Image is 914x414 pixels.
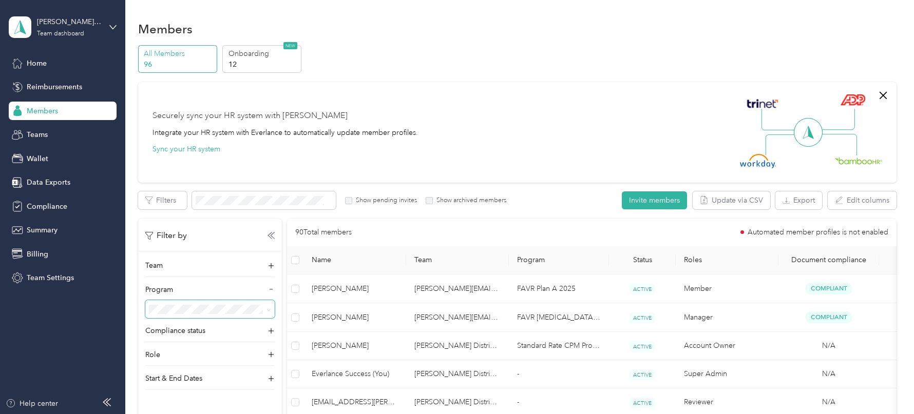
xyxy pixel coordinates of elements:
[312,283,398,294] span: [PERSON_NAME]
[37,16,101,27] div: [PERSON_NAME] Distributors
[295,227,352,238] p: 90 Total members
[509,246,609,274] th: Program
[228,59,298,70] p: 12
[840,94,865,106] img: ADP
[27,129,48,140] span: Teams
[676,246,778,274] th: Roles
[303,303,406,332] td: Colin W. Jones
[153,127,418,138] div: Integrate your HR system with Everlance to automatically update member profiles.
[283,42,297,49] span: NEW
[630,284,655,294] span: ACTIVE
[822,340,835,351] span: N/A
[27,58,47,69] span: Home
[27,225,58,235] span: Summary
[787,255,871,264] div: Document compliance
[228,48,298,59] p: Onboarding
[153,144,220,154] button: Sync your HR system
[775,191,822,209] button: Export
[835,157,882,164] img: BambooHR
[138,191,187,209] button: Filters
[693,191,770,209] button: Update via CSV
[303,332,406,360] td: Richard Harper
[433,196,506,205] label: Show archived members
[740,154,776,168] img: Workday
[406,332,509,360] td: Bernie Little Distributors
[509,332,609,360] td: Standard Rate CPM Program
[303,246,406,274] th: Name
[828,191,897,209] button: Edit columns
[805,283,852,294] span: Compliant
[622,191,687,209] button: Invite members
[821,134,857,156] img: Line Right Down
[352,196,417,205] label: Show pending invites
[138,24,193,34] h1: Members
[822,368,835,380] span: N/A
[406,303,509,332] td: colin.jones@bldonline.com
[145,373,202,384] p: Start & End Dates
[822,397,835,408] span: N/A
[27,106,58,116] span: Members
[805,311,852,323] span: Compliant
[27,201,67,212] span: Compliance
[676,332,778,360] td: Account Owner
[630,341,655,352] span: ACTIVE
[630,398,655,408] span: ACTIVE
[630,312,655,323] span: ACTIVE
[37,31,84,37] div: Team dashboard
[144,59,214,70] p: 96
[509,274,609,303] td: FAVR Plan A 2025
[145,260,163,271] p: Team
[609,246,676,274] th: Status
[406,360,509,388] td: Bernie Little Distributors
[676,303,778,332] td: Manager
[676,274,778,303] td: Member
[630,369,655,380] span: ACTIVE
[144,48,214,59] p: All Members
[676,360,778,388] td: Super Admin
[748,229,888,236] span: Automated member profiles is not enabled
[312,397,398,408] span: [EMAIL_ADDRESS][PERSON_NAME][DOMAIN_NAME]
[406,274,509,303] td: allan.lugo@bldonline.com
[145,325,205,336] p: Compliance status
[27,153,48,164] span: Wallet
[856,357,914,414] iframe: Everlance-gr Chat Button Frame
[312,255,398,264] span: Name
[27,177,70,188] span: Data Exports
[509,360,609,388] td: -
[27,82,82,92] span: Reimbursements
[509,303,609,332] td: FAVR Plan B 2025
[761,109,797,131] img: Line Left Up
[145,284,173,295] p: Program
[145,349,160,360] p: Role
[27,272,74,283] span: Team Settings
[312,368,398,380] span: Everlance Success (You)
[27,249,48,260] span: Billing
[406,246,509,274] th: Team
[765,134,801,155] img: Line Left Down
[745,96,780,111] img: Trinet
[6,398,58,409] button: Help center
[312,340,398,351] span: [PERSON_NAME]
[312,312,398,323] span: [PERSON_NAME]
[153,110,348,122] div: Securely sync your HR system with [PERSON_NAME]
[303,360,406,388] td: Everlance Success (You)
[303,274,406,303] td: Hiram Brito Laureano
[145,229,187,242] p: Filter by
[819,109,855,130] img: Line Right Up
